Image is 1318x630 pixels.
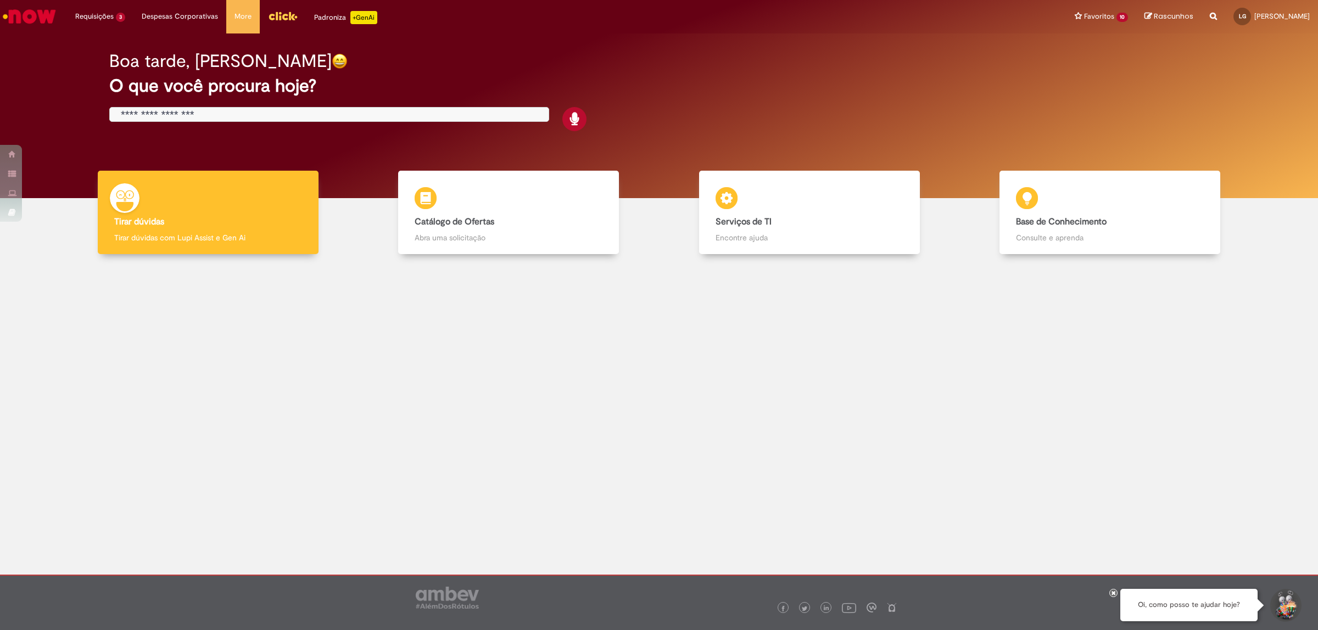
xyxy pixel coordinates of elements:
div: Padroniza [314,11,377,24]
span: 10 [1116,13,1128,22]
span: [PERSON_NAME] [1254,12,1310,21]
p: Encontre ajuda [716,232,903,243]
span: More [234,11,252,22]
h2: O que você procura hoje? [109,76,1209,95]
span: 3 [116,13,125,22]
span: Rascunhos [1154,11,1193,21]
p: Abra uma solicitação [415,232,602,243]
span: LG [1239,13,1246,20]
b: Catálogo de Ofertas [415,216,494,227]
img: logo_footer_twitter.png [802,606,807,611]
a: Base de Conhecimento Consulte e aprenda [960,171,1261,255]
b: Base de Conhecimento [1016,216,1107,227]
div: Oi, como posso te ajudar hoje? [1120,589,1258,621]
img: logo_footer_workplace.png [867,603,876,612]
p: Consulte e aprenda [1016,232,1204,243]
img: logo_footer_ambev_rotulo_gray.png [416,587,479,609]
img: logo_footer_youtube.png [842,600,856,615]
span: Favoritos [1084,11,1114,22]
a: Serviços de TI Encontre ajuda [659,171,960,255]
span: Despesas Corporativas [142,11,218,22]
p: Tirar dúvidas com Lupi Assist e Gen Ai [114,232,302,243]
a: Rascunhos [1144,12,1193,22]
img: logo_footer_naosei.png [887,603,897,612]
h2: Boa tarde, [PERSON_NAME] [109,52,332,71]
img: click_logo_yellow_360x200.png [268,8,298,24]
p: +GenAi [350,11,377,24]
a: Catálogo de Ofertas Abra uma solicitação [359,171,660,255]
img: happy-face.png [332,53,348,69]
button: Iniciar Conversa de Suporte [1269,589,1302,622]
span: Requisições [75,11,114,22]
img: logo_footer_linkedin.png [824,605,829,612]
a: Tirar dúvidas Tirar dúvidas com Lupi Assist e Gen Ai [58,171,359,255]
b: Tirar dúvidas [114,216,164,227]
img: ServiceNow [1,5,58,27]
img: logo_footer_facebook.png [780,606,786,611]
b: Serviços de TI [716,216,772,227]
